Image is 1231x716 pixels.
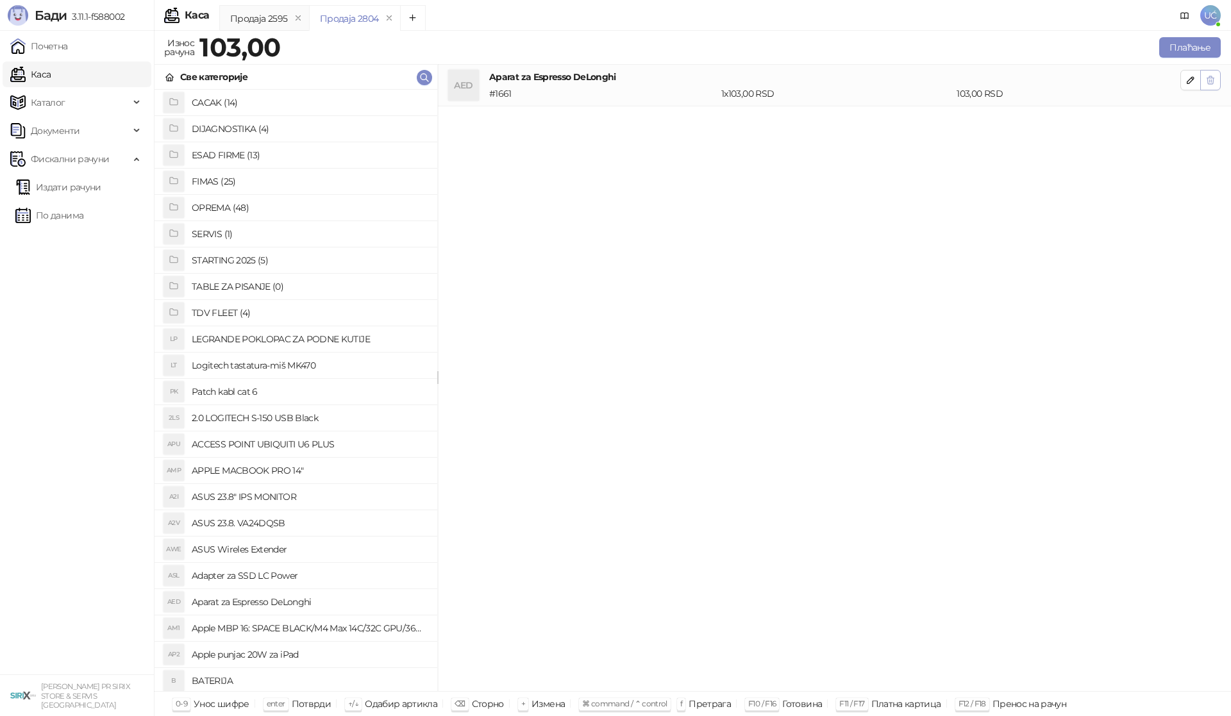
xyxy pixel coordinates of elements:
[163,644,184,665] div: AP2
[192,513,427,533] h4: ASUS 23.8. VA24DQSB
[41,682,130,710] small: [PERSON_NAME] PR SIRIX STORE & SERVIS [GEOGRAPHIC_DATA]
[472,695,504,712] div: Сторно
[267,699,285,708] span: enter
[192,408,427,428] h4: 2.0 LOGITECH S-150 USB Black
[163,329,184,349] div: LP
[163,670,184,691] div: B
[163,408,184,428] div: 2LS
[871,695,941,712] div: Платна картица
[176,699,187,708] span: 0-9
[192,355,427,376] h4: Logitech tastatura-miš MK470
[31,90,65,115] span: Каталог
[292,695,331,712] div: Потврди
[448,70,479,101] div: AED
[192,145,427,165] h4: ESAD FIRME (13)
[163,381,184,402] div: PK
[163,513,184,533] div: A2V
[10,33,68,59] a: Почетна
[194,695,249,712] div: Унос шифре
[35,8,67,23] span: Бади
[680,699,682,708] span: f
[719,87,954,101] div: 1 x 103,00 RSD
[192,329,427,349] h4: LEGRANDE POKLOPAC ZA PODNE KUTIJE
[192,250,427,271] h4: STARTING 2025 (5)
[163,460,184,481] div: AMP
[192,644,427,665] h4: Apple punjac 20W za iPad
[163,487,184,507] div: A2I
[487,87,719,101] div: # 1661
[992,695,1066,712] div: Пренос на рачун
[162,35,197,60] div: Износ рачуна
[348,699,358,708] span: ↑/↓
[320,12,378,26] div: Продаја 2804
[15,203,83,228] a: По данима
[400,5,426,31] button: Add tab
[230,12,287,26] div: Продаја 2595
[192,487,427,507] h4: ASUS 23.8" IPS MONITOR
[199,31,280,63] strong: 103,00
[192,460,427,481] h4: APPLE MACBOOK PRO 14"
[192,670,427,691] h4: BATERIJA
[782,695,822,712] div: Готовина
[192,565,427,586] h4: Adapter za SSD LC Power
[489,70,1180,84] h4: Aparat za Espresso DeLonghi
[192,303,427,323] h4: TDV FLEET (4)
[290,13,306,24] button: remove
[163,355,184,376] div: LT
[959,699,986,708] span: F12 / F18
[192,434,427,454] h4: ACCESS POINT UBIQUITI U6 PLUS
[1200,5,1221,26] span: UĆ
[192,381,427,402] h4: Patch kabl cat 6
[381,13,398,24] button: remove
[192,197,427,218] h4: OPREMA (48)
[455,699,465,708] span: ⌫
[67,11,124,22] span: 3.11.1-f588002
[532,695,565,712] div: Измена
[192,276,427,297] h4: TABLE ZA PISANJE (0)
[185,10,209,21] div: Каса
[839,699,864,708] span: F11 / F17
[954,87,1183,101] div: 103,00 RSD
[1175,5,1195,26] a: Документација
[31,146,109,172] span: Фискални рачуни
[10,683,36,708] img: 64x64-companyLogo-cb9a1907-c9b0-4601-bb5e-5084e694c383.png
[180,70,247,84] div: Све категорије
[15,174,101,200] a: Издати рачуни
[155,90,437,691] div: grid
[582,699,667,708] span: ⌘ command / ⌃ control
[192,92,427,113] h4: CACAK (14)
[192,539,427,560] h4: ASUS Wireles Extender
[163,565,184,586] div: ASL
[192,592,427,612] h4: Aparat za Espresso DeLonghi
[192,618,427,638] h4: Apple MBP 16: SPACE BLACK/M4 Max 14C/32C GPU/36GB/1T-ZEE
[192,171,427,192] h4: FIMAS (25)
[8,5,28,26] img: Logo
[31,118,80,144] span: Документи
[689,695,731,712] div: Претрага
[163,592,184,612] div: AED
[10,62,51,87] a: Каса
[521,699,525,708] span: +
[163,539,184,560] div: AWE
[365,695,437,712] div: Одабир артикла
[748,699,776,708] span: F10 / F16
[163,434,184,454] div: APU
[192,224,427,244] h4: SERVIS (1)
[1159,37,1221,58] button: Плаћање
[192,119,427,139] h4: DIJAGNOSTIKA (4)
[163,618,184,638] div: AM1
